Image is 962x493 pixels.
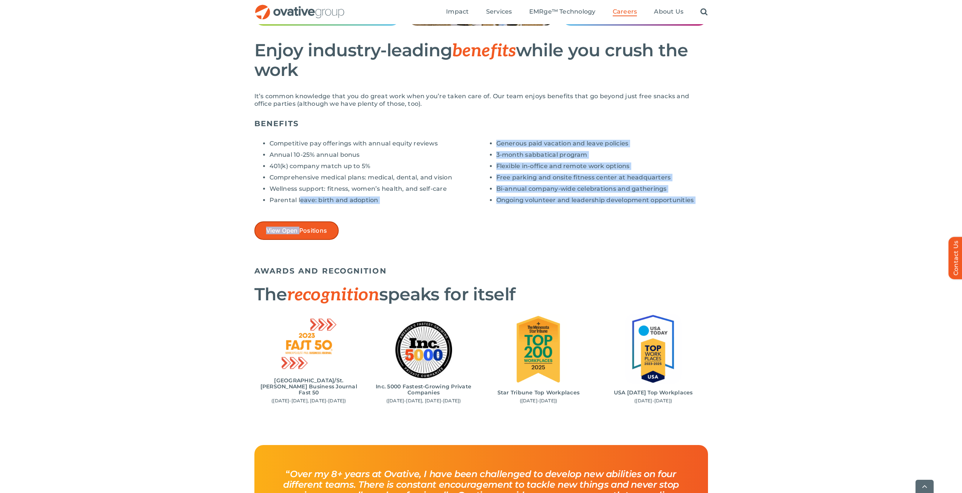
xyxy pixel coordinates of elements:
li: Flexible in-office and remote work options [496,162,708,170]
li: Ongoing volunteer and leadership development opportunities [496,196,708,204]
a: Search [700,8,708,16]
a: About Us [654,8,683,16]
a: OG_Full_horizontal_RGB [254,4,345,11]
a: View Open Positions [254,221,339,240]
p: It’s common knowledge that you do great work when you’re taken care of. Our team enjoys benefits ... [254,93,708,108]
a: EMRge™ Technology [529,8,596,16]
a: Impact [446,8,469,16]
span: View Open Positions [266,227,327,234]
h6: Inc. 5000 Fastest-Growing Private Companies [371,383,476,396]
div: 2 / 4 [369,321,478,404]
li: Comprehensive medical plans: medical, dental, and vision [270,174,481,181]
li: 3-month sabbatical program [496,151,708,159]
li: Wellness support: fitness, women’s health, and self-care [270,185,481,193]
span: Services [486,8,512,15]
h2: Enjoy industry-leading while you crush the work [254,41,708,79]
a: Services [486,8,512,16]
span: recognition [287,284,379,306]
p: ([DATE]-[DATE]) [601,398,706,404]
span: EMRge™ Technology [529,8,596,15]
p: ([DATE]-[DATE], [DATE]-[DATE]) [371,398,476,404]
li: Bi-annual company-wide celebrations and gatherings [496,185,708,193]
div: 3 / 4 [484,314,593,404]
p: ([DATE]-[DATE], [DATE]-[DATE]) [256,398,362,404]
li: Competitive pay offerings with annual equity reviews [270,140,481,147]
li: 401(k) company match up to 5% [270,162,481,170]
h6: [GEOGRAPHIC_DATA]/St. [PERSON_NAME] Business Journal Fast 50 [256,377,362,396]
h6: USA [DATE] Top Workplaces [601,389,706,396]
li: Generous paid vacation and leave policies [496,140,708,147]
div: 4 / 4 [599,314,708,404]
div: 1 / 4 [254,315,364,404]
span: Impact [446,8,469,15]
span: Careers [613,8,637,15]
p: ([DATE]-[DATE]) [486,398,591,404]
h2: The speaks for itself [254,285,708,304]
span: About Us [654,8,683,15]
span: benefits [452,40,516,62]
h5: AWARDS AND RECOGNITION [254,266,708,275]
h5: BENEFITS [254,119,708,128]
li: Parental leave: birth and adoption [270,196,481,204]
a: Careers [613,8,637,16]
li: Free parking and onsite fitness center at headquarters [496,174,708,181]
li: Annual 10-25% annual bonus [270,151,481,159]
h6: Star Tribune Top Workplaces [486,389,591,396]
